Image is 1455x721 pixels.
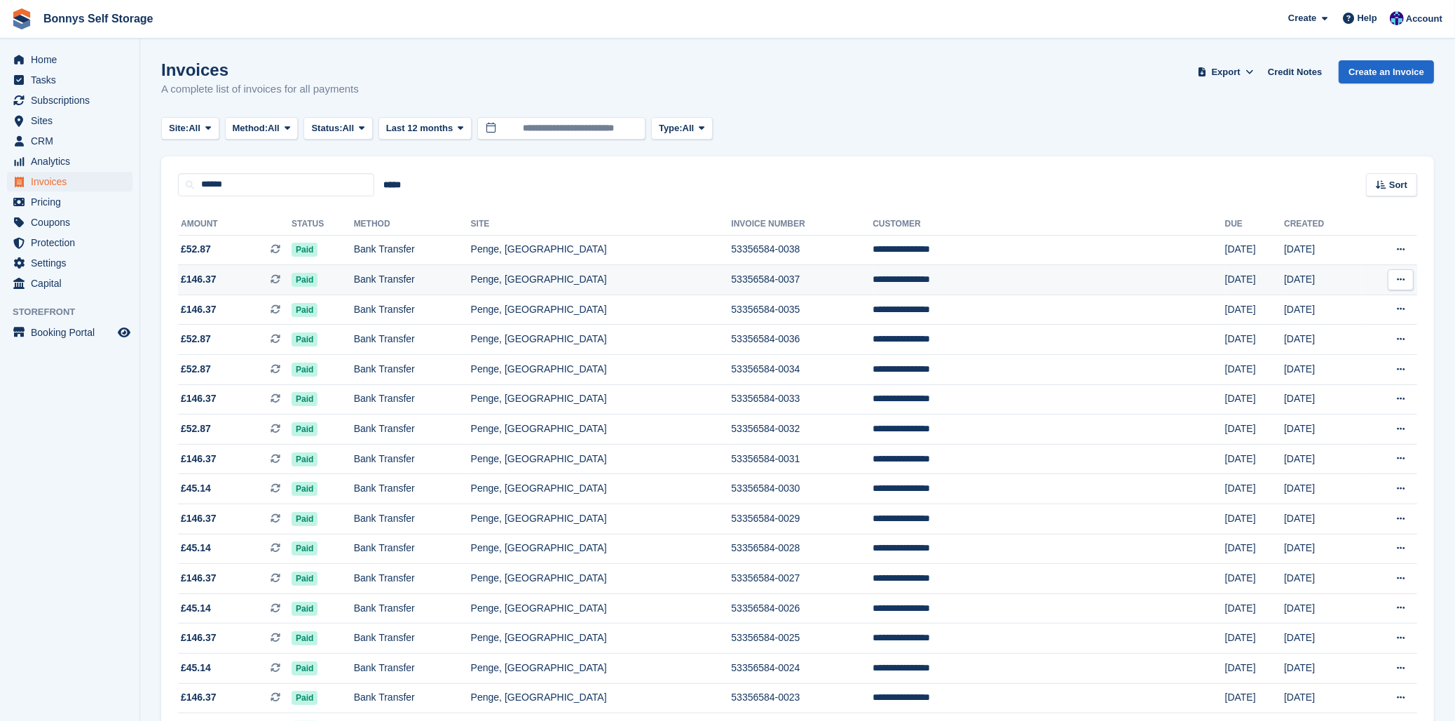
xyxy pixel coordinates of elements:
[233,121,268,135] span: Method:
[169,121,189,135] span: Site:
[1284,295,1360,325] td: [DATE]
[7,111,132,130] a: menu
[268,121,280,135] span: All
[1225,295,1284,325] td: [DATE]
[31,213,115,232] span: Coupons
[181,362,211,377] span: £52.87
[1284,683,1360,713] td: [DATE]
[292,273,317,287] span: Paid
[354,444,471,474] td: Bank Transfer
[303,117,372,140] button: Status: All
[292,303,317,317] span: Paid
[731,654,873,684] td: 53356584-0024
[7,233,132,252] a: menu
[292,541,317,555] span: Paid
[873,213,1224,236] th: Customer
[181,631,217,645] span: £146.37
[1284,534,1360,564] td: [DATE]
[1284,384,1360,415] td: [DATE]
[354,384,471,415] td: Bank Transfer
[731,564,873,594] td: 53356584-0027
[31,253,115,273] span: Settings
[31,172,115,191] span: Invoices
[181,391,217,406] span: £146.37
[7,151,132,171] a: menu
[731,444,873,474] td: 53356584-0031
[31,50,115,69] span: Home
[1225,624,1284,654] td: [DATE]
[116,324,132,341] a: Preview store
[7,323,132,342] a: menu
[7,213,132,232] a: menu
[378,117,472,140] button: Last 12 months
[161,60,359,79] h1: Invoices
[471,235,732,265] td: Penge, [GEOGRAPHIC_DATA]
[38,7,158,30] a: Bonnys Self Storage
[354,265,471,295] td: Bank Transfer
[181,272,217,287] span: £146.37
[181,690,217,705] span: £146.37
[354,534,471,564] td: Bank Transfer
[731,534,873,564] td: 53356584-0028
[471,504,732,534] td: Penge, [GEOGRAPHIC_DATA]
[1339,60,1434,83] a: Create an Invoice
[292,661,317,675] span: Paid
[161,117,219,140] button: Site: All
[1284,564,1360,594] td: [DATE]
[1358,11,1377,25] span: Help
[1225,415,1284,445] td: [DATE]
[1284,624,1360,654] td: [DATE]
[178,213,292,236] th: Amount
[292,572,317,586] span: Paid
[354,235,471,265] td: Bank Transfer
[1284,325,1360,355] td: [DATE]
[1284,415,1360,445] td: [DATE]
[659,121,683,135] span: Type:
[731,504,873,534] td: 53356584-0029
[292,602,317,616] span: Paid
[7,172,132,191] a: menu
[471,624,732,654] td: Penge, [GEOGRAPHIC_DATA]
[292,452,317,466] span: Paid
[1288,11,1316,25] span: Create
[292,631,317,645] span: Paid
[292,422,317,436] span: Paid
[354,564,471,594] td: Bank Transfer
[1195,60,1257,83] button: Export
[731,593,873,624] td: 53356584-0026
[386,121,453,135] span: Last 12 months
[731,474,873,504] td: 53356584-0030
[181,661,211,675] span: £45.14
[471,654,732,684] td: Penge, [GEOGRAPHIC_DATA]
[31,274,115,293] span: Capital
[731,384,873,415] td: 53356584-0033
[31,151,115,171] span: Analytics
[354,213,471,236] th: Method
[1212,65,1241,79] span: Export
[471,213,732,236] th: Site
[7,274,132,293] a: menu
[189,121,200,135] span: All
[225,117,299,140] button: Method: All
[343,121,355,135] span: All
[181,541,211,555] span: £45.14
[354,474,471,504] td: Bank Transfer
[471,593,732,624] td: Penge, [GEOGRAPHIC_DATA]
[1390,11,1404,25] img: Rebecca Gray
[1284,654,1360,684] td: [DATE]
[31,233,115,252] span: Protection
[292,243,317,257] span: Paid
[31,131,115,151] span: CRM
[1284,265,1360,295] td: [DATE]
[471,415,732,445] td: Penge, [GEOGRAPHIC_DATA]
[731,265,873,295] td: 53356584-0037
[181,422,211,436] span: £52.87
[354,504,471,534] td: Bank Transfer
[1262,60,1327,83] a: Credit Notes
[31,90,115,110] span: Subscriptions
[354,355,471,385] td: Bank Transfer
[11,8,32,29] img: stora-icon-8386f47178a22dfd0bd8f6a31ec36ba5ce8667c1dd55bd0f319d3a0aa187defe.svg
[1225,384,1284,415] td: [DATE]
[471,683,732,713] td: Penge, [GEOGRAPHIC_DATA]
[471,295,732,325] td: Penge, [GEOGRAPHIC_DATA]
